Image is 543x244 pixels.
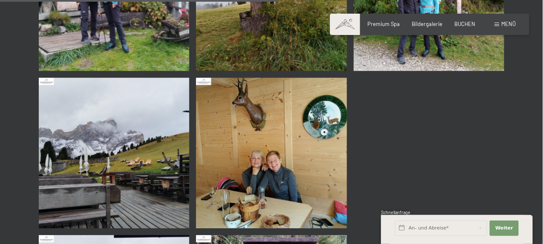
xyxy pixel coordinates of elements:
span: Weiter [495,225,513,232]
button: Weiter [490,221,519,236]
img: 26-09-2025 [196,78,347,228]
a: BUCHEN [455,20,476,27]
span: Menü [501,20,516,27]
img: 26-09-2025 [39,78,189,228]
span: Schnellanfrage [381,210,410,215]
a: 26-09-2025 [37,74,191,232]
a: Premium Spa [368,20,400,27]
a: Bildergalerie [412,20,443,27]
a: 26-09-2025 [194,74,348,232]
